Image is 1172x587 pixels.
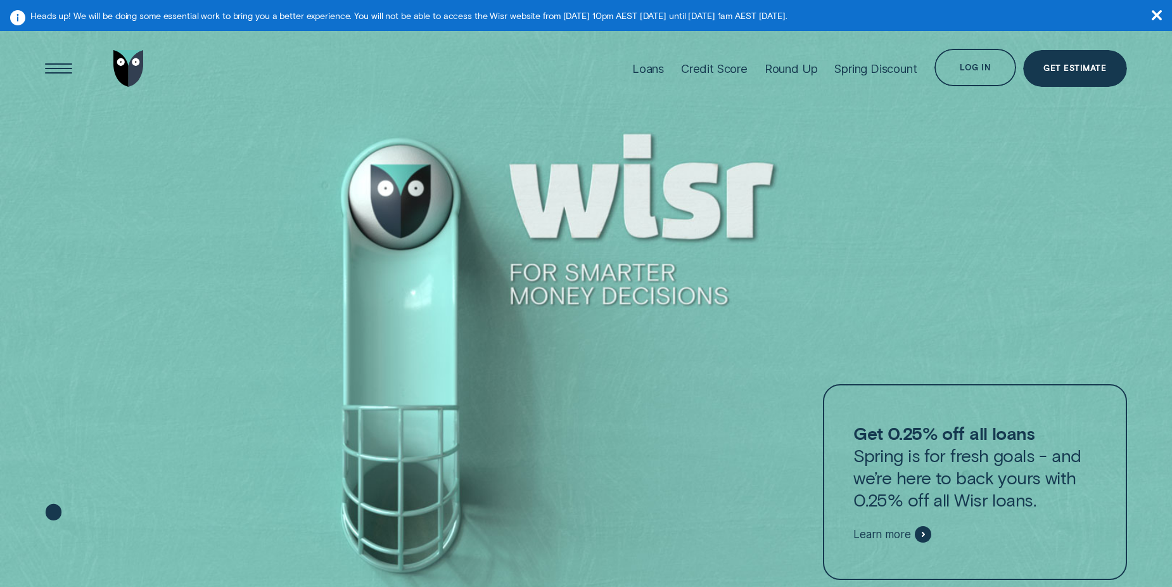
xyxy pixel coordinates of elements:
[113,50,144,87] img: Wisr
[765,61,818,75] div: Round Up
[632,27,664,110] a: Loans
[681,27,748,110] a: Credit Score
[765,27,818,110] a: Round Up
[110,27,147,110] a: Go to home page
[834,61,917,75] div: Spring Discount
[1023,50,1127,87] a: Get Estimate
[853,527,910,541] span: Learn more
[681,61,748,75] div: Credit Score
[934,49,1017,86] button: Log in
[41,50,77,87] button: Open Menu
[632,61,664,75] div: Loans
[853,422,1035,444] strong: Get 0.25% off all loans
[823,384,1127,580] a: Get 0.25% off all loansSpring is for fresh goals - and we’re here to back yours with 0.25% off al...
[853,422,1096,511] p: Spring is for fresh goals - and we’re here to back yours with 0.25% off all Wisr loans.
[834,27,917,110] a: Spring Discount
